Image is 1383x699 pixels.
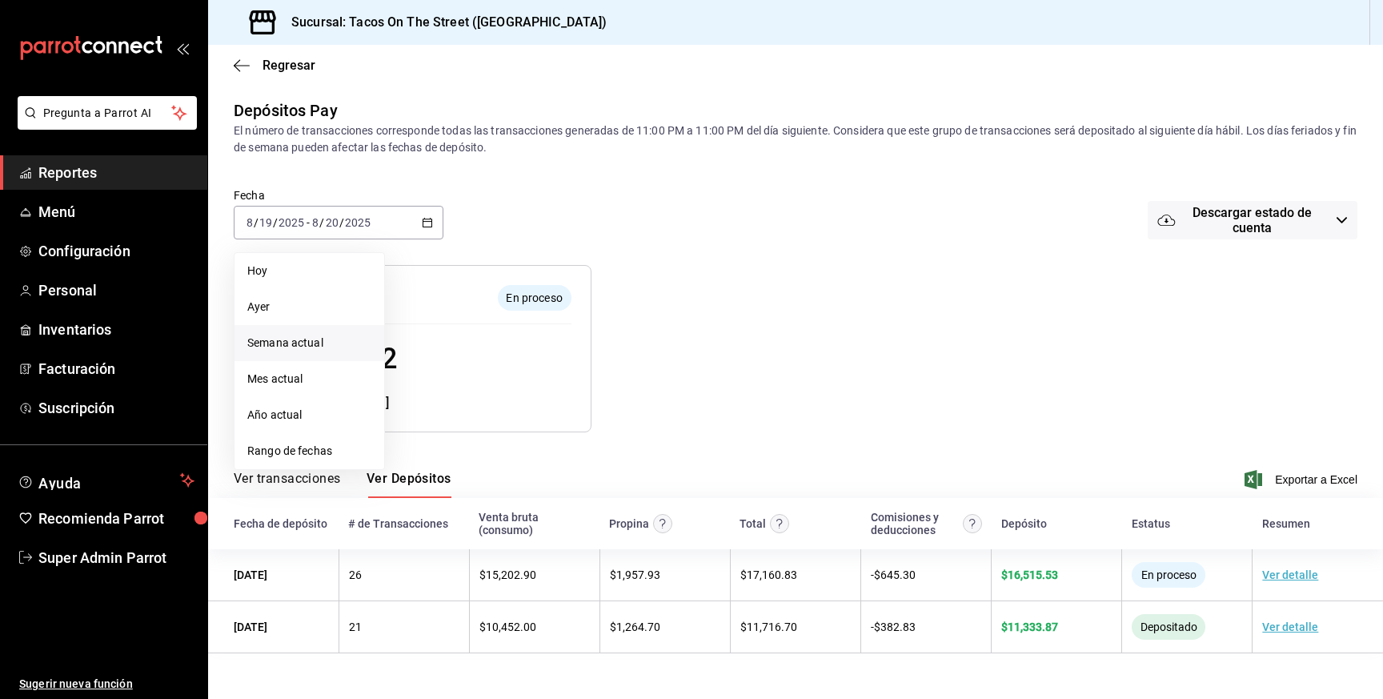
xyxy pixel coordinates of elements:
[38,471,174,490] span: Ayuda
[234,517,327,530] div: Fecha de depósito
[263,58,315,73] span: Regresar
[234,471,451,498] div: navigation tabs
[247,263,371,279] span: Hoy
[367,471,451,498] button: Ver Depósitos
[11,116,197,133] a: Pregunta a Parrot AI
[176,42,189,54] button: open_drawer_menu
[279,13,607,32] h3: Sucursal: Tacos On The Street ([GEOGRAPHIC_DATA])
[208,601,339,653] td: [DATE]
[610,621,660,633] span: $ 1,264.70
[610,568,660,581] span: $ 1,957.93
[247,407,371,424] span: Año actual
[247,443,371,460] span: Rango de fechas
[740,568,797,581] span: $ 17,160.83
[38,319,194,340] span: Inventarios
[273,216,278,229] span: /
[871,621,916,633] span: - $ 382.83
[38,397,194,419] span: Suscripción
[38,508,194,529] span: Recomienda Parrot
[740,517,766,530] div: Total
[1134,621,1204,633] span: Depositado
[479,568,536,581] span: $ 15,202.90
[1262,568,1318,581] a: Ver detalle
[339,549,469,601] td: 26
[609,517,649,530] div: Propina
[247,371,371,388] span: Mes actual
[234,190,443,201] label: Fecha
[770,514,789,533] svg: Este monto equivale al total de la venta más otros abonos antes de aplicar comisión e IVA.
[348,517,448,530] div: # de Transacciones
[1001,568,1058,581] span: $ 16,515.53
[653,514,672,533] svg: Las propinas mostradas excluyen toda configuración de retención.
[38,358,194,380] span: Facturación
[234,471,341,498] button: Ver transacciones
[246,216,254,229] input: --
[18,96,197,130] button: Pregunta a Parrot AI
[1132,517,1170,530] div: Estatus
[1132,562,1205,588] div: El depósito aún no se ha enviado a tu cuenta bancaria.
[319,216,324,229] span: /
[234,58,315,73] button: Regresar
[1001,517,1047,530] div: Depósito
[339,216,344,229] span: /
[740,621,797,633] span: $ 11,716.70
[38,201,194,223] span: Menú
[38,547,194,568] span: Super Admin Parrot
[1135,568,1203,581] span: En proceso
[254,393,571,412] div: Fecha estimada [DATE]
[208,549,339,601] td: [DATE]
[234,98,338,123] div: Depósitos Pay
[1262,621,1318,633] a: Ver detalle
[1176,205,1329,235] span: Descargar estado de cuenta
[479,511,590,536] div: Venta bruta (consumo)
[234,123,1357,156] div: El número de transacciones corresponde todas las transacciones generadas de 11:00 PM a 11:00 PM d...
[259,216,273,229] input: --
[307,216,310,229] span: -
[1262,517,1310,530] div: Resumen
[871,511,959,536] div: Comisiones y deducciones
[344,216,371,229] input: ----
[871,568,916,581] span: - $ 645.30
[19,676,194,693] span: Sugerir nueva función
[499,290,568,307] span: En proceso
[1248,470,1357,489] button: Exportar a Excel
[325,216,339,229] input: --
[38,279,194,301] span: Personal
[479,621,536,633] span: $ 10,452.00
[38,240,194,262] span: Configuración
[963,514,982,533] svg: Contempla comisión de ventas y propinas, IVA, cancelaciones y devoluciones.
[247,299,371,315] span: Ayer
[278,216,305,229] input: ----
[1148,201,1357,239] button: Descargar estado de cuenta
[498,285,571,311] div: El depósito aún no se ha enviado a tu cuenta bancaria.
[247,335,371,352] span: Semana actual
[339,601,469,653] td: 21
[254,216,259,229] span: /
[43,105,172,122] span: Pregunta a Parrot AI
[38,162,194,183] span: Reportes
[311,216,319,229] input: --
[1001,621,1058,633] span: $ 11,333.87
[1132,614,1205,640] div: El monto ha sido enviado a tu cuenta bancaria. Puede tardar en verse reflejado, según la entidad ...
